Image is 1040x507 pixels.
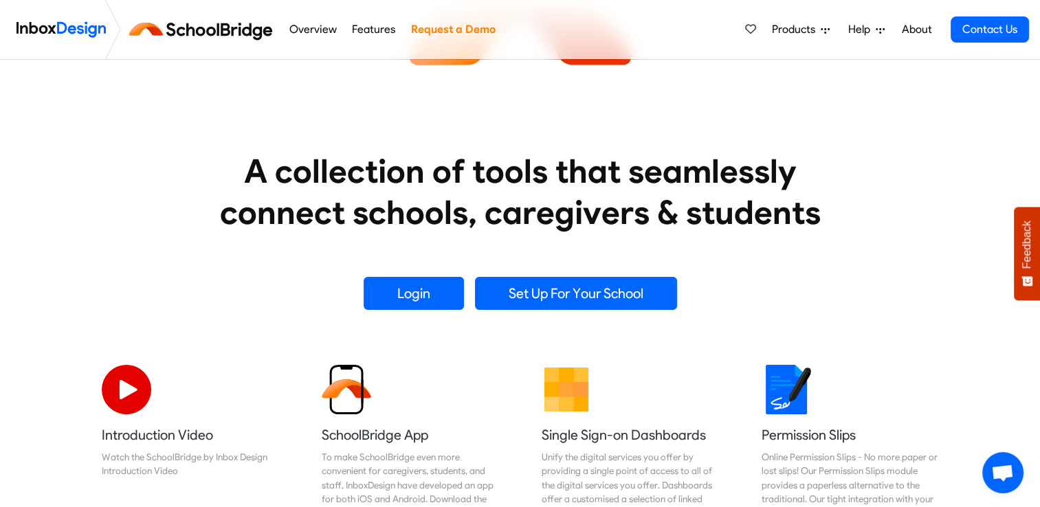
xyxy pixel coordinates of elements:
[364,277,464,310] a: Login
[475,277,677,310] a: Set Up For Your School
[772,21,821,38] span: Products
[102,425,279,444] h5: Introduction Video
[951,16,1029,43] a: Contact Us
[322,365,371,414] img: 2022_01_13_icon_sb_app.svg
[766,16,835,43] a: Products
[542,365,591,414] img: 2022_01_13_icon_grid.svg
[1014,207,1040,300] button: Feedback - Show survey
[126,13,281,46] img: schoolbridge logo
[848,21,876,38] span: Help
[982,452,1024,493] div: Open chat
[762,425,939,444] h5: Permission Slips
[1021,221,1033,269] span: Feedback
[102,450,279,478] div: Watch the SchoolBridge by Inbox Design Introduction Video
[762,365,811,414] img: 2022_01_18_icon_signature.svg
[542,425,719,444] h5: Single Sign-on Dashboards
[194,150,847,233] heading: A collection of tools that seamlessly connect schools, caregivers & students
[407,16,499,43] a: Request a Demo
[322,425,499,444] h5: SchoolBridge App
[898,16,936,43] a: About
[348,16,399,43] a: Features
[843,16,890,43] a: Help
[285,16,340,43] a: Overview
[102,365,151,414] img: 2022_07_11_icon_video_playback.svg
